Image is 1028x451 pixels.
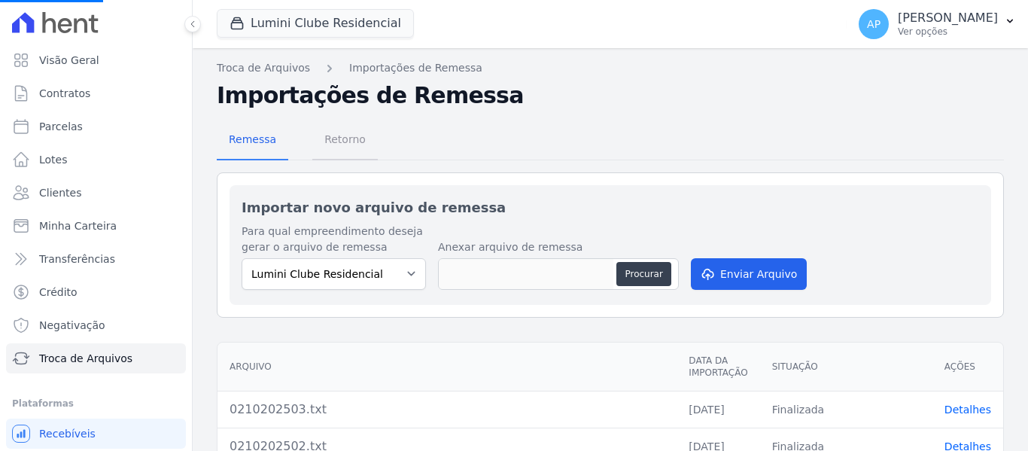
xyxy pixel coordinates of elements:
[6,45,186,75] a: Visão Geral
[6,277,186,307] a: Crédito
[6,145,186,175] a: Lotes
[847,3,1028,45] button: AP [PERSON_NAME] Ver opções
[6,78,186,108] a: Contratos
[217,82,1004,109] h2: Importações de Remessa
[616,262,671,286] button: Procurar
[760,391,932,428] td: Finalizada
[217,60,1004,76] nav: Breadcrumb
[6,178,186,208] a: Clientes
[217,121,378,160] nav: Tab selector
[677,391,759,428] td: [DATE]
[217,121,288,160] a: Remessa
[898,11,998,26] p: [PERSON_NAME]
[932,343,1003,392] th: Ações
[438,239,679,255] label: Anexar arquivo de remessa
[6,419,186,449] a: Recebíveis
[677,343,759,392] th: Data da Importação
[6,244,186,274] a: Transferências
[242,224,426,255] label: Para qual empreendimento deseja gerar o arquivo de remessa
[217,343,677,392] th: Arquivo
[898,26,998,38] p: Ver opções
[39,351,132,366] span: Troca de Arquivos
[6,111,186,142] a: Parcelas
[39,218,117,233] span: Minha Carteira
[39,426,96,441] span: Recebíveis
[242,197,979,218] h2: Importar novo arquivo de remessa
[39,119,83,134] span: Parcelas
[944,404,991,416] a: Detalhes
[6,310,186,340] a: Negativação
[312,121,378,160] a: Retorno
[6,211,186,241] a: Minha Carteira
[220,124,285,154] span: Remessa
[6,343,186,373] a: Troca de Arquivos
[760,343,932,392] th: Situação
[39,86,90,101] span: Contratos
[39,318,105,333] span: Negativação
[12,395,180,413] div: Plataformas
[39,152,68,167] span: Lotes
[349,60,482,76] a: Importações de Remessa
[217,60,310,76] a: Troca de Arquivos
[230,401,665,419] div: 0210202503.txt
[39,285,78,300] span: Crédito
[39,53,99,68] span: Visão Geral
[315,124,375,154] span: Retorno
[217,9,414,38] button: Lumini Clube Residencial
[691,258,807,290] button: Enviar Arquivo
[867,19,880,29] span: AP
[39,185,81,200] span: Clientes
[39,251,115,267] span: Transferências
